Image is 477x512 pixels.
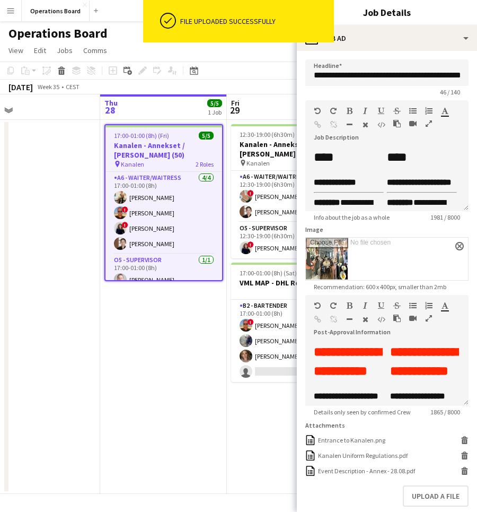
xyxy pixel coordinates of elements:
[22,1,90,21] button: Operations Board
[297,25,477,51] div: Job Ad
[422,408,469,416] span: 1865 / 8000
[393,119,401,128] button: Paste as plain text
[231,140,350,159] h3: Kanalen - Annekset / [PERSON_NAME] (35)
[8,82,33,92] div: [DATE]
[105,172,222,254] app-card-role: A6 - WAITER/WAITRESS4/417:00-01:00 (8h)[PERSON_NAME]![PERSON_NAME]![PERSON_NAME][PERSON_NAME]
[66,83,79,91] div: CEST
[240,269,297,277] span: 17:00-01:00 (8h) (Sat)
[231,300,350,382] app-card-role: B2 - BARTENDER4A3/417:00-01:00 (8h)![PERSON_NAME][PERSON_NAME][PERSON_NAME]
[114,132,169,140] span: 17:00-01:00 (8h) (Fri)
[330,301,337,310] button: Redo
[361,301,369,310] button: Italic
[409,301,417,310] button: Unordered List
[122,206,128,213] span: !
[8,46,23,55] span: View
[246,159,270,167] span: Kanalen
[441,301,448,310] button: Text Color
[297,5,477,19] h3: Job Details
[377,120,385,129] button: HTML Code
[403,485,469,507] button: Upload a file
[393,314,401,323] button: Paste as plain text
[180,16,330,26] div: File uploaded successfully
[207,99,222,107] span: 5/5
[409,119,417,128] button: Insert video
[361,315,369,324] button: Clear Formatting
[425,301,432,310] button: Ordered List
[305,213,398,221] span: Info about the job as a whole
[57,46,73,55] span: Jobs
[229,104,240,116] span: 29
[346,301,353,310] button: Bold
[79,44,111,57] a: Comms
[30,44,50,57] a: Edit
[104,98,118,108] span: Thu
[4,44,28,57] a: View
[231,124,350,258] app-job-card: 12:30-19:00 (6h30m)3/3Kanalen - Annekset / [PERSON_NAME] (35) Kanalen2 RolesA6 - WAITER/WAITRESS2...
[8,25,108,41] h1: Operations Board
[361,107,369,115] button: Italic
[425,107,432,115] button: Ordered List
[425,314,432,323] button: Fullscreen
[104,124,223,281] app-job-card: 17:00-01:00 (8h) (Fri)5/5Kanalen - Annekset / [PERSON_NAME] (50) Kanalen2 RolesA6 - WAITER/WAITRE...
[377,315,385,324] button: HTML Code
[409,314,417,323] button: Insert video
[305,408,419,416] span: Details only seen by confirmed Crew
[248,241,254,248] span: !
[346,120,353,129] button: Horizontal Line
[199,132,214,140] span: 5/5
[409,107,417,115] button: Unordered List
[305,283,455,291] span: Recommendation: 600 x 400px, smaller than 2mb
[431,88,469,96] span: 46 / 140
[231,278,350,288] h3: VML MAP - DHL Relay Bar
[105,254,222,290] app-card-role: O5 - SUPERVISOR1/117:00-01:00 (8h)[PERSON_NAME]
[422,213,469,221] span: 1981 / 8000
[231,98,240,108] span: Fri
[377,107,385,115] button: Underline
[231,263,350,382] app-job-card: 17:00-01:00 (8h) (Sat)3/4VML MAP - DHL Relay Bar1 RoleB2 - BARTENDER4A3/417:00-01:00 (8h)![PERSON...
[240,131,295,138] span: 12:30-19:00 (6h30m)
[305,421,345,429] label: Attachments
[314,301,321,310] button: Undo
[248,319,254,325] span: !
[314,107,321,115] button: Undo
[35,83,61,91] span: Week 35
[122,222,128,228] span: !
[346,315,353,324] button: Horizontal Line
[393,107,401,115] button: Strikethrough
[105,141,222,160] h3: Kanalen - Annekset / [PERSON_NAME] (50)
[121,160,144,168] span: Kanalen
[346,107,353,115] button: Bold
[208,108,222,116] div: 1 Job
[425,119,432,128] button: Fullscreen
[441,107,448,115] button: Text Color
[393,301,401,310] button: Strikethrough
[318,467,415,475] div: Event Description - Annex - 28.08.pdf
[196,160,214,168] span: 2 Roles
[330,107,337,115] button: Redo
[377,301,385,310] button: Underline
[361,120,369,129] button: Clear Formatting
[83,46,107,55] span: Comms
[231,222,350,258] app-card-role: O5 - SUPERVISOR1/112:30-19:00 (6h30m)![PERSON_NAME]
[52,44,77,57] a: Jobs
[248,190,254,196] span: !
[318,452,408,459] div: Kanalen Uniform Regulations.pdf
[103,104,118,116] span: 28
[34,46,46,55] span: Edit
[318,436,385,444] div: Entrance to Kanalen.png
[231,171,350,222] app-card-role: A6 - WAITER/WAITRESS2/212:30-19:00 (6h30m)![PERSON_NAME][PERSON_NAME]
